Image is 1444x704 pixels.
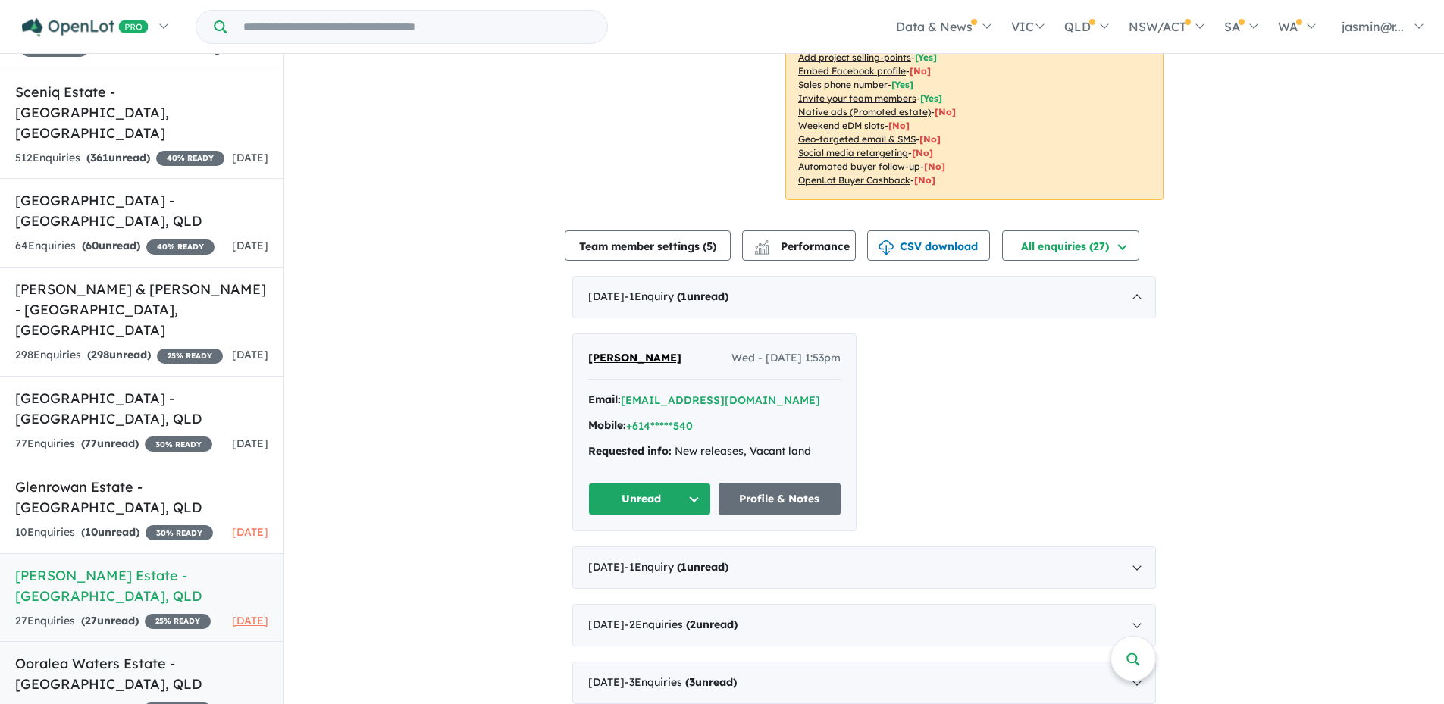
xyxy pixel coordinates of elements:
span: [ Yes ] [891,79,913,90]
strong: ( unread) [686,618,738,631]
button: Unread [588,483,711,515]
div: 298 Enquir ies [15,346,223,365]
span: 27 [85,614,97,627]
div: [DATE] [572,546,1156,589]
span: 40 % READY [156,151,224,166]
h5: [PERSON_NAME] Estate - [GEOGRAPHIC_DATA] , QLD [15,565,268,606]
h5: [GEOGRAPHIC_DATA] - [GEOGRAPHIC_DATA] , QLD [15,388,268,429]
span: jasmin@r... [1342,19,1404,34]
span: 25 % READY [157,349,223,364]
span: 2 [690,618,696,631]
strong: Email: [588,393,621,406]
u: Sales phone number [798,79,888,90]
span: [DATE] [232,348,268,361]
span: - 1 Enquir y [625,560,728,574]
strong: ( unread) [82,239,140,252]
span: 60 [86,239,99,252]
u: Weekend eDM slots [798,120,885,131]
button: CSV download [867,230,990,261]
span: 1 [681,560,687,574]
strong: ( unread) [87,348,151,361]
button: [EMAIL_ADDRESS][DOMAIN_NAME] [621,393,820,408]
div: 512 Enquir ies [15,149,224,167]
h5: [PERSON_NAME] & [PERSON_NAME] - [GEOGRAPHIC_DATA] , [GEOGRAPHIC_DATA] [15,279,268,340]
span: [No] [914,174,935,186]
img: Openlot PRO Logo White [22,18,149,37]
span: [ Yes ] [915,52,937,63]
h5: Glenrowan Estate - [GEOGRAPHIC_DATA] , QLD [15,477,268,518]
strong: ( unread) [685,675,737,689]
strong: ( unread) [86,151,150,164]
span: 30 % READY [145,436,212,452]
img: line-chart.svg [755,240,769,249]
h5: Ooralea Waters Estate - [GEOGRAPHIC_DATA] , QLD [15,653,268,694]
button: Performance [742,230,856,261]
strong: ( unread) [81,525,139,539]
img: download icon [879,240,894,255]
img: bar-chart.svg [754,245,769,255]
span: [No] [935,106,956,117]
span: Performance [756,239,850,253]
u: Automated buyer follow-up [798,161,920,172]
u: Native ads (Promoted estate) [798,106,931,117]
span: 1 [681,289,687,303]
strong: ( unread) [81,436,139,450]
h5: [GEOGRAPHIC_DATA] - [GEOGRAPHIC_DATA] , QLD [15,190,268,231]
span: 298 [91,348,109,361]
div: 10 Enquir ies [15,524,213,542]
span: [DATE] [232,436,268,450]
u: Social media retargeting [798,147,908,158]
span: Wed - [DATE] 1:53pm [731,349,841,368]
span: 40 % READY [146,239,215,255]
a: [PERSON_NAME] [588,349,681,368]
span: - 2 Enquir ies [625,618,738,631]
span: [DATE] [232,614,268,627]
u: OpenLot Buyer Cashback [798,174,910,186]
strong: Mobile: [588,418,626,432]
span: [DATE] [232,151,268,164]
span: 361 [90,151,108,164]
strong: ( unread) [677,289,728,303]
div: [DATE] [572,276,1156,318]
span: - 3 Enquir ies [625,675,737,689]
span: 5 [706,239,713,253]
u: Geo-targeted email & SMS [798,133,916,145]
span: 18 hours ago [207,23,250,55]
span: 77 [85,436,97,450]
span: - 1 Enquir y [625,289,728,303]
span: [DATE] [232,525,268,539]
span: [PERSON_NAME] [588,351,681,365]
div: 27 Enquir ies [15,612,211,630]
span: 10 [85,525,98,539]
a: Profile & Notes [719,483,841,515]
button: Team member settings (5) [565,230,731,261]
div: 64 Enquir ies [15,237,215,255]
span: [No] [924,161,945,172]
div: New releases, Vacant land [588,443,841,461]
button: All enquiries (27) [1002,230,1139,261]
span: [DATE] [232,239,268,252]
strong: Requested info: [588,444,672,458]
span: [ No ] [910,65,931,77]
div: [DATE] [572,604,1156,646]
div: 77 Enquir ies [15,435,212,453]
div: [DATE] [572,662,1156,704]
h5: Sceniq Estate - [GEOGRAPHIC_DATA] , [GEOGRAPHIC_DATA] [15,82,268,143]
u: Invite your team members [798,92,916,104]
span: 3 [689,675,695,689]
span: [No] [912,147,933,158]
strong: ( unread) [677,560,728,574]
span: [No] [888,120,910,131]
span: [No] [919,133,941,145]
span: 25 % READY [145,614,211,629]
u: Add project selling-points [798,52,911,63]
span: 30 % READY [146,525,213,540]
u: Embed Facebook profile [798,65,906,77]
input: Try estate name, suburb, builder or developer [230,11,604,43]
strong: ( unread) [81,614,139,627]
span: [ Yes ] [920,92,942,104]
